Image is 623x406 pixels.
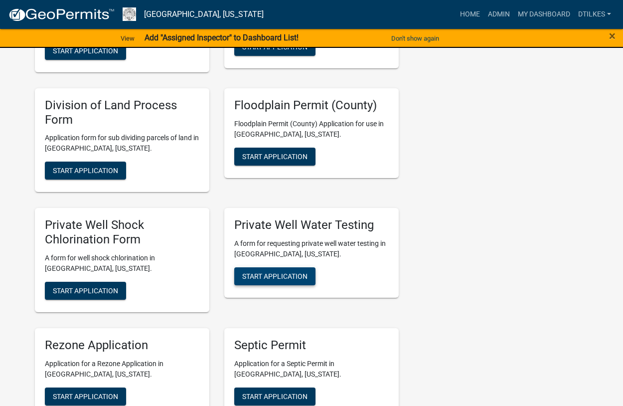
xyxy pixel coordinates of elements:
[45,282,126,300] button: Start Application
[123,7,136,21] img: Franklin County, Iowa
[234,38,315,56] button: Start Application
[234,267,315,285] button: Start Application
[45,359,199,380] p: Application for a Rezone Application in [GEOGRAPHIC_DATA], [US_STATE].
[234,119,389,140] p: Floodplain Permit (County) Application for use in [GEOGRAPHIC_DATA], [US_STATE].
[45,42,126,60] button: Start Application
[53,46,118,54] span: Start Application
[234,359,389,380] p: Application for a Septic Permit in [GEOGRAPHIC_DATA], [US_STATE].
[117,30,139,46] a: View
[53,286,118,294] span: Start Application
[514,5,574,24] a: My Dashboard
[387,30,443,46] button: Don't show again
[234,218,389,232] h5: Private Well Water Testing
[242,152,308,160] span: Start Application
[45,133,199,154] p: Application form for sub dividing parcels of land in [GEOGRAPHIC_DATA], [US_STATE].
[45,162,126,180] button: Start Application
[45,253,199,274] p: A form for well shock chlorination in [GEOGRAPHIC_DATA], [US_STATE].
[609,30,616,42] button: Close
[234,388,315,406] button: Start Application
[53,167,118,175] span: Start Application
[609,29,616,43] span: ×
[234,98,389,113] h5: Floodplain Permit (County)
[45,338,199,353] h5: Rezone Application
[242,392,308,400] span: Start Application
[484,5,514,24] a: Admin
[45,388,126,406] button: Start Application
[242,42,308,50] span: Start Application
[53,392,118,400] span: Start Application
[234,238,389,259] p: A form for requesting private well water testing in [GEOGRAPHIC_DATA], [US_STATE].
[234,148,315,166] button: Start Application
[144,6,264,23] a: [GEOGRAPHIC_DATA], [US_STATE]
[45,98,199,127] h5: Division of Land Process Form
[456,5,484,24] a: Home
[45,218,199,247] h5: Private Well Shock Chlorination Form
[242,272,308,280] span: Start Application
[145,33,299,42] strong: Add "Assigned Inspector" to Dashboard List!
[234,338,389,353] h5: Septic Permit
[574,5,615,24] a: dtilkes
